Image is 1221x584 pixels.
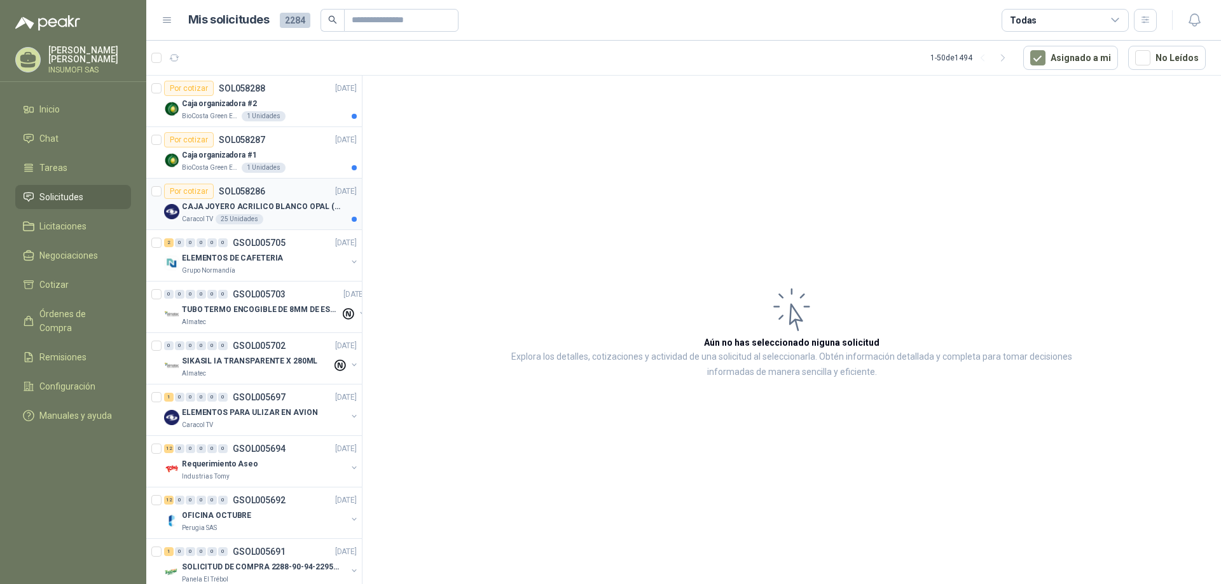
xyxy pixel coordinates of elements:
span: 2284 [280,13,310,28]
a: Por cotizarSOL058287[DATE] Company LogoCaja organizadora #1BioCosta Green Energy S.A.S1 Unidades [146,127,362,179]
div: 0 [197,290,206,299]
a: Chat [15,126,131,151]
div: 0 [175,547,184,556]
span: Inicio [39,102,60,116]
p: Grupo Normandía [182,266,235,276]
p: SOL058287 [219,135,265,144]
img: Company Logo [164,564,179,580]
span: Negociaciones [39,248,98,262]
div: 0 [164,341,174,350]
a: Negociaciones [15,243,131,268]
div: 0 [197,496,206,505]
div: 0 [186,496,195,505]
a: Solicitudes [15,185,131,209]
p: [DATE] [335,443,357,455]
p: [DATE] [335,134,357,146]
p: Caja organizadora #2 [182,98,257,110]
p: [DATE] [335,340,357,352]
img: Company Logo [164,461,179,477]
p: INSUMOFI SAS [48,66,131,74]
p: [DATE] [335,186,357,198]
a: 12 0 0 0 0 0 GSOL005692[DATE] Company LogoOFICINA OCTUBREPerugia SAS [164,492,359,533]
a: Cotizar [15,273,131,297]
button: Asignado a mi [1023,46,1118,70]
div: 1 Unidades [242,111,286,121]
p: [DATE] [335,391,357,404]
div: 0 [218,290,228,299]
img: Company Logo [164,153,179,168]
img: Company Logo [164,307,179,322]
img: Logo peakr [15,15,80,31]
p: TUBO TERMO ENCOGIBLE DE 8MM DE ESPESOR X 5CMS [182,304,340,316]
div: 0 [207,290,217,299]
img: Company Logo [164,513,179,528]
div: 0 [175,496,184,505]
span: Manuales y ayuda [39,409,112,423]
span: Tareas [39,161,67,175]
h1: Mis solicitudes [188,11,270,29]
p: GSOL005691 [233,547,286,556]
div: 0 [218,444,228,453]
div: 0 [186,341,195,350]
div: 0 [207,547,217,556]
p: SIKASIL IA TRANSPARENTE X 280ML [182,355,317,367]
span: Solicitudes [39,190,83,204]
div: 0 [218,393,228,402]
div: 0 [218,547,228,556]
a: 0 0 0 0 0 0 GSOL005702[DATE] Company LogoSIKASIL IA TRANSPARENTE X 280MLAlmatec [164,338,359,379]
a: Inicio [15,97,131,121]
div: 2 [164,238,174,247]
span: Remisiones [39,350,86,364]
p: [PERSON_NAME] [PERSON_NAME] [48,46,131,64]
div: 0 [164,290,174,299]
img: Company Logo [164,255,179,271]
div: 0 [218,341,228,350]
p: GSOL005697 [233,393,286,402]
a: Por cotizarSOL058286[DATE] Company LogoCAJA JOYERO ACRILICO BLANCO OPAL (En el adjunto mas detall... [146,179,362,230]
button: No Leídos [1128,46,1206,70]
div: 0 [186,290,195,299]
div: 0 [197,238,206,247]
a: 2 0 0 0 0 0 GSOL005705[DATE] Company LogoELEMENTOS DE CAFETERIAGrupo Normandía [164,235,359,276]
div: 1 [164,547,174,556]
p: CAJA JOYERO ACRILICO BLANCO OPAL (En el adjunto mas detalle) [182,201,340,213]
a: Órdenes de Compra [15,302,131,340]
div: 0 [218,496,228,505]
p: Explora los detalles, cotizaciones y actividad de una solicitud al seleccionarla. Obtén informaci... [490,350,1094,380]
span: Configuración [39,379,95,393]
p: OFICINA OCTUBRE [182,510,251,522]
span: Chat [39,132,59,146]
div: 0 [186,547,195,556]
img: Company Logo [164,410,179,425]
div: 1 [164,393,174,402]
p: Caja organizadora #1 [182,149,257,161]
p: [DATE] [335,546,357,558]
div: 12 [164,496,174,505]
p: Requerimiento Aseo [182,458,258,470]
div: 0 [175,290,184,299]
a: Remisiones [15,345,131,369]
a: 0 0 0 0 0 0 GSOL005703[DATE] Company LogoTUBO TERMO ENCOGIBLE DE 8MM DE ESPESOR X 5CMSAlmatec [164,287,368,327]
p: BioCosta Green Energy S.A.S [182,163,239,173]
div: 0 [218,238,228,247]
p: [DATE] [335,83,357,95]
div: 0 [207,341,217,350]
p: ELEMENTOS PARA ULIZAR EN AVION [182,407,317,419]
div: 0 [207,444,217,453]
div: 25 Unidades [216,214,263,224]
p: GSOL005692 [233,496,286,505]
img: Company Logo [164,204,179,219]
div: 0 [207,238,217,247]
span: Órdenes de Compra [39,307,119,335]
a: 12 0 0 0 0 0 GSOL005694[DATE] Company LogoRequerimiento AseoIndustrias Tomy [164,441,359,482]
p: [DATE] [335,237,357,249]
div: 0 [186,444,195,453]
p: Industrias Tomy [182,472,230,482]
span: search [328,15,337,24]
div: 0 [175,341,184,350]
span: Cotizar [39,278,69,292]
p: SOL058288 [219,84,265,93]
img: Company Logo [164,101,179,116]
p: [DATE] [343,289,365,301]
p: GSOL005705 [233,238,286,247]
